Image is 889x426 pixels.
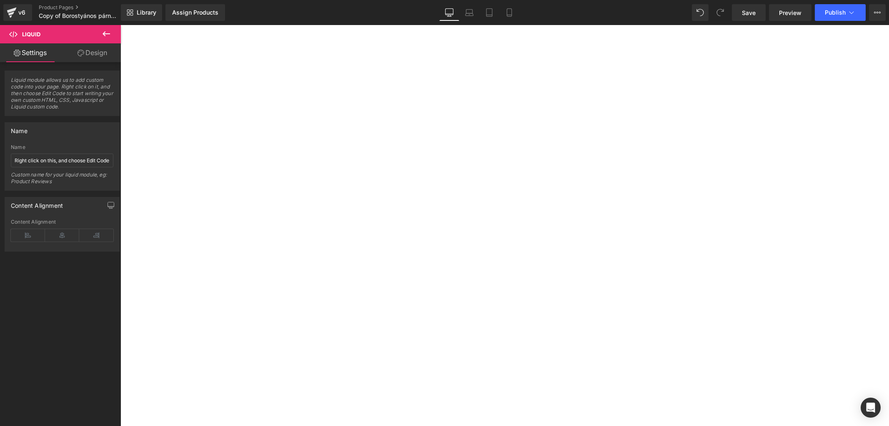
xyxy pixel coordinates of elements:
div: Custom name for your liquid module, eg: Product Reviews [11,171,113,190]
div: Content Alignment [11,219,113,225]
div: Content Alignment [11,197,63,209]
a: Product Pages [39,4,135,11]
div: Name [11,123,28,134]
span: Preview [779,8,801,17]
a: Mobile [499,4,519,21]
span: Publish [825,9,846,16]
span: Liquid module allows us to add custom code into your page. Right click on it, and then choose Edi... [11,77,113,116]
span: Liquid [22,31,40,38]
a: Preview [769,4,811,21]
span: Library [137,9,156,16]
a: Laptop [459,4,479,21]
div: Name [11,144,113,150]
button: Redo [712,4,729,21]
span: Copy of Borostyános párna Új termékoldal template backup [39,13,119,19]
a: Desktop [439,4,459,21]
a: Design [62,43,123,62]
div: Assign Products [172,9,218,16]
button: Undo [692,4,709,21]
a: New Library [121,4,162,21]
a: v6 [3,4,32,21]
button: More [869,4,886,21]
div: Open Intercom Messenger [861,398,881,418]
span: Save [742,8,756,17]
a: Tablet [479,4,499,21]
div: v6 [17,7,27,18]
button: Publish [815,4,866,21]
